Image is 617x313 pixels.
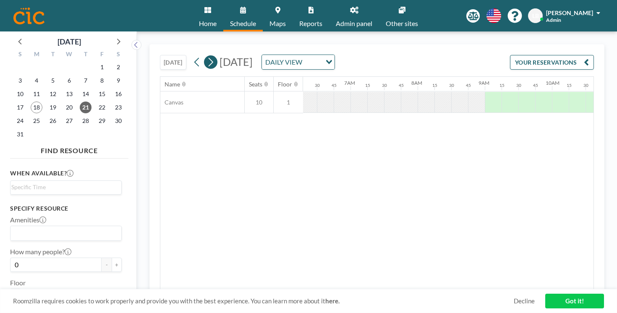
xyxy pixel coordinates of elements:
span: LB [532,12,539,20]
div: 30 [315,83,320,88]
span: Roomzilla requires cookies to work properly and provide you with the best experience. You can lea... [13,297,514,305]
div: Search for option [10,226,121,240]
span: Saturday, August 2, 2025 [112,61,124,73]
span: Canvas [160,99,183,106]
span: Sunday, August 10, 2025 [14,88,26,100]
div: Search for option [262,55,335,69]
span: [DATE] [220,55,253,68]
div: Seats [249,81,262,88]
a: here. [325,297,340,305]
a: Decline [514,297,535,305]
span: Reports [299,20,322,27]
input: Search for option [11,183,117,192]
div: 30 [583,83,588,88]
span: Admin panel [336,20,372,27]
span: [PERSON_NAME] [546,9,593,16]
span: 10 [245,99,273,106]
span: Friday, August 8, 2025 [96,75,108,86]
button: - [102,258,112,272]
span: DAILY VIEW [264,57,304,68]
div: 8AM [411,80,422,86]
label: Amenities [10,216,46,224]
h3: Specify resource [10,205,122,212]
span: Sunday, August 24, 2025 [14,115,26,127]
img: organization-logo [13,8,44,24]
span: Monday, August 4, 2025 [31,75,42,86]
span: Sunday, August 3, 2025 [14,75,26,86]
span: Saturday, August 9, 2025 [112,75,124,86]
div: 15 [499,83,505,88]
div: 45 [533,83,538,88]
div: T [45,50,61,60]
h4: FIND RESOURCE [10,143,128,155]
span: Friday, August 15, 2025 [96,88,108,100]
label: How many people? [10,248,71,256]
span: Tuesday, August 19, 2025 [47,102,59,113]
input: Search for option [11,228,117,239]
div: Name [165,81,180,88]
span: Wednesday, August 27, 2025 [63,115,75,127]
div: S [12,50,29,60]
div: Search for option [10,181,121,193]
span: Wednesday, August 20, 2025 [63,102,75,113]
div: 45 [332,83,337,88]
span: 1 [274,99,303,106]
div: [DATE] [58,36,81,47]
div: 7AM [344,80,355,86]
span: Other sites [386,20,418,27]
span: Friday, August 29, 2025 [96,115,108,127]
span: Sunday, August 31, 2025 [14,128,26,140]
input: Search for option [305,57,321,68]
div: W [61,50,78,60]
span: Friday, August 1, 2025 [96,61,108,73]
button: YOUR RESERVATIONS [510,55,594,70]
div: 45 [399,83,404,88]
div: 10AM [546,80,559,86]
span: Wednesday, August 6, 2025 [63,75,75,86]
div: T [77,50,94,60]
span: Schedule [230,20,256,27]
div: 15 [365,83,370,88]
span: Thursday, August 14, 2025 [80,88,92,100]
span: Saturday, August 30, 2025 [112,115,124,127]
span: Monday, August 25, 2025 [31,115,42,127]
span: Tuesday, August 26, 2025 [47,115,59,127]
span: Maps [269,20,286,27]
span: Thursday, August 21, 2025 [80,102,92,113]
span: Monday, August 11, 2025 [31,88,42,100]
span: Sunday, August 17, 2025 [14,102,26,113]
span: Thursday, August 28, 2025 [80,115,92,127]
button: [DATE] [160,55,186,70]
div: 15 [567,83,572,88]
div: S [110,50,126,60]
span: Thursday, August 7, 2025 [80,75,92,86]
div: M [29,50,45,60]
label: Floor [10,279,26,287]
div: Floor [278,81,292,88]
button: + [112,258,122,272]
span: Home [199,20,217,27]
span: Friday, August 22, 2025 [96,102,108,113]
span: Saturday, August 23, 2025 [112,102,124,113]
div: 30 [516,83,521,88]
span: Tuesday, August 5, 2025 [47,75,59,86]
span: Tuesday, August 12, 2025 [47,88,59,100]
div: F [94,50,110,60]
div: 30 [382,83,387,88]
span: Monday, August 18, 2025 [31,102,42,113]
span: Admin [546,17,561,23]
div: 9AM [478,80,489,86]
div: 45 [466,83,471,88]
span: Wednesday, August 13, 2025 [63,88,75,100]
div: 30 [449,83,454,88]
span: Saturday, August 16, 2025 [112,88,124,100]
a: Got it! [545,294,604,308]
div: 15 [432,83,437,88]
